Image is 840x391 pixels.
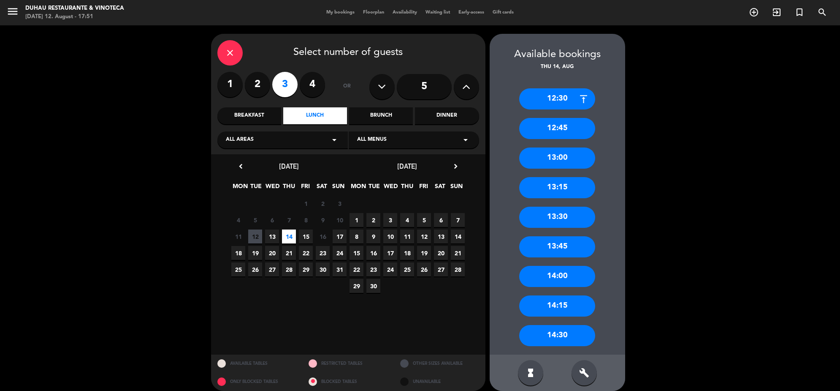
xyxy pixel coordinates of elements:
span: 29 [299,262,313,276]
span: SUN [331,181,345,195]
span: 14 [451,230,465,243]
div: Duhau Restaurante & Vinoteca [25,4,124,13]
span: SAT [433,181,447,195]
i: exit_to_app [772,7,782,17]
span: 9 [366,230,380,243]
span: All menus [357,136,387,144]
span: 18 [231,246,245,260]
span: 28 [282,262,296,276]
span: 13 [265,230,279,243]
i: arrow_drop_down [461,135,471,145]
span: 25 [400,262,414,276]
span: 5 [417,213,431,227]
i: chevron_right [451,162,460,171]
div: AVAILABLE TABLES [211,355,303,373]
span: Early-access [454,10,488,15]
span: 11 [400,230,414,243]
div: Available bookings [490,46,625,63]
div: Thu 14, Aug [490,63,625,71]
span: WED [384,181,398,195]
span: 7 [282,213,296,227]
span: 15 [350,246,363,260]
i: add_circle_outline [749,7,759,17]
span: 26 [417,262,431,276]
span: FRI [298,181,312,195]
span: TUE [367,181,381,195]
span: 20 [265,246,279,260]
span: THU [400,181,414,195]
div: ONLY BLOCKED TABLES [211,373,303,391]
span: 30 [316,262,330,276]
label: 4 [300,72,325,97]
div: 13:00 [519,148,595,169]
span: 3 [333,197,347,211]
div: 12:30 [519,88,595,109]
span: 4 [400,213,414,227]
div: Dinner [415,107,479,124]
span: 24 [333,246,347,260]
span: MON [233,181,247,195]
span: 16 [316,230,330,243]
div: 13:15 [519,177,595,198]
span: 4 [231,213,245,227]
span: 2 [316,197,330,211]
span: 20 [434,246,448,260]
span: 31 [333,262,347,276]
span: 16 [366,246,380,260]
span: [DATE] [279,162,299,170]
span: 17 [383,246,397,260]
span: 12 [248,230,262,243]
span: 2 [366,213,380,227]
span: 3 [383,213,397,227]
span: Floorplan [359,10,388,15]
div: UNAVAILABLE [394,373,485,391]
span: 18 [400,246,414,260]
span: 14 [282,230,296,243]
span: 21 [282,246,296,260]
i: search [817,7,827,17]
span: 26 [248,262,262,276]
i: build [579,368,589,378]
span: 15 [299,230,313,243]
span: 27 [434,262,448,276]
span: 25 [231,262,245,276]
span: 22 [350,262,363,276]
span: SUN [450,181,463,195]
div: Lunch [283,107,347,124]
span: Gift cards [488,10,518,15]
span: 29 [350,279,363,293]
span: 10 [333,213,347,227]
div: BLOCKED TABLES [302,373,394,391]
i: chevron_left [236,162,245,171]
span: Waiting list [421,10,454,15]
i: close [225,48,235,58]
div: RESTRICTED TABLES [302,355,394,373]
span: 8 [350,230,363,243]
span: 11 [231,230,245,243]
span: 28 [451,262,465,276]
span: 6 [434,213,448,227]
div: 13:30 [519,207,595,228]
div: [DATE] 12. August - 17:51 [25,13,124,21]
span: 12 [417,230,431,243]
span: THU [282,181,296,195]
i: hourglass_full [526,368,536,378]
span: 9 [316,213,330,227]
span: 30 [366,279,380,293]
span: 19 [248,246,262,260]
div: Breakfast [217,107,281,124]
span: All areas [226,136,254,144]
span: My bookings [322,10,359,15]
span: 6 [265,213,279,227]
span: 27 [265,262,279,276]
label: 2 [245,72,270,97]
span: 7 [451,213,465,227]
span: 24 [383,262,397,276]
span: TUE [249,181,263,195]
div: Brunch [349,107,413,124]
span: 17 [333,230,347,243]
span: 23 [316,246,330,260]
div: OTHER SIZES AVAILABLE [394,355,485,373]
span: 1 [350,213,363,227]
div: 14:30 [519,325,595,346]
